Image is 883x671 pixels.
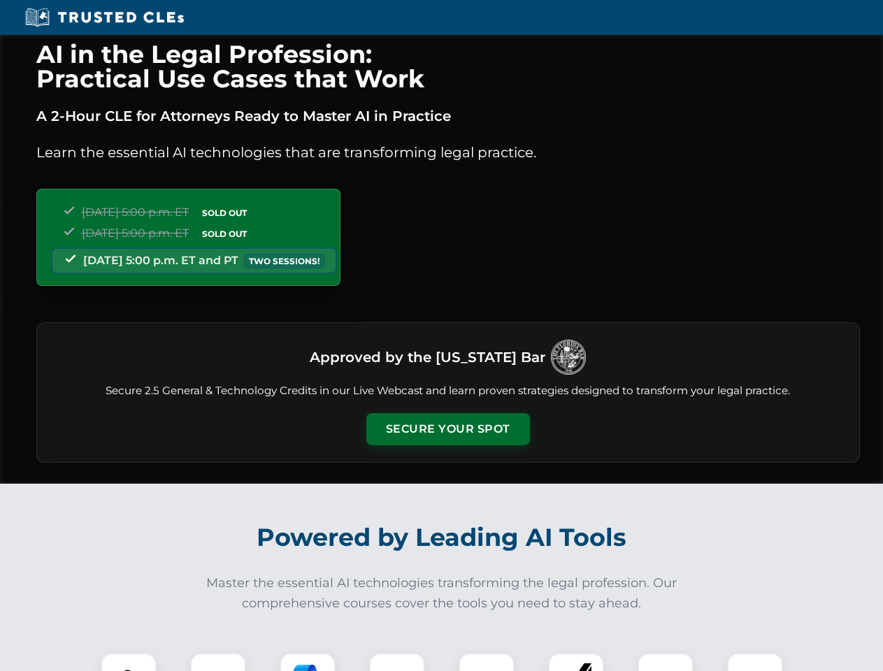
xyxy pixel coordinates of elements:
p: Secure 2.5 General & Technology Credits in our Live Webcast and learn proven strategies designed ... [54,383,842,399]
span: [DATE] 5:00 p.m. ET [82,226,189,240]
button: Secure Your Spot [366,413,530,445]
h2: Powered by Leading AI Tools [55,513,829,562]
span: [DATE] 5:00 p.m. ET [82,205,189,219]
img: Logo [551,340,586,375]
p: Master the essential AI technologies transforming the legal profession. Our comprehensive courses... [197,573,687,614]
p: Learn the essential AI technologies that are transforming legal practice. [36,141,860,164]
h1: AI in the Legal Profession: Practical Use Cases that Work [36,42,860,91]
h3: Approved by the [US_STATE] Bar [310,345,545,370]
span: SOLD OUT [197,226,252,241]
p: A 2-Hour CLE for Attorneys Ready to Master AI in Practice [36,105,860,127]
img: Trusted CLEs [21,7,188,28]
span: SOLD OUT [197,205,252,220]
